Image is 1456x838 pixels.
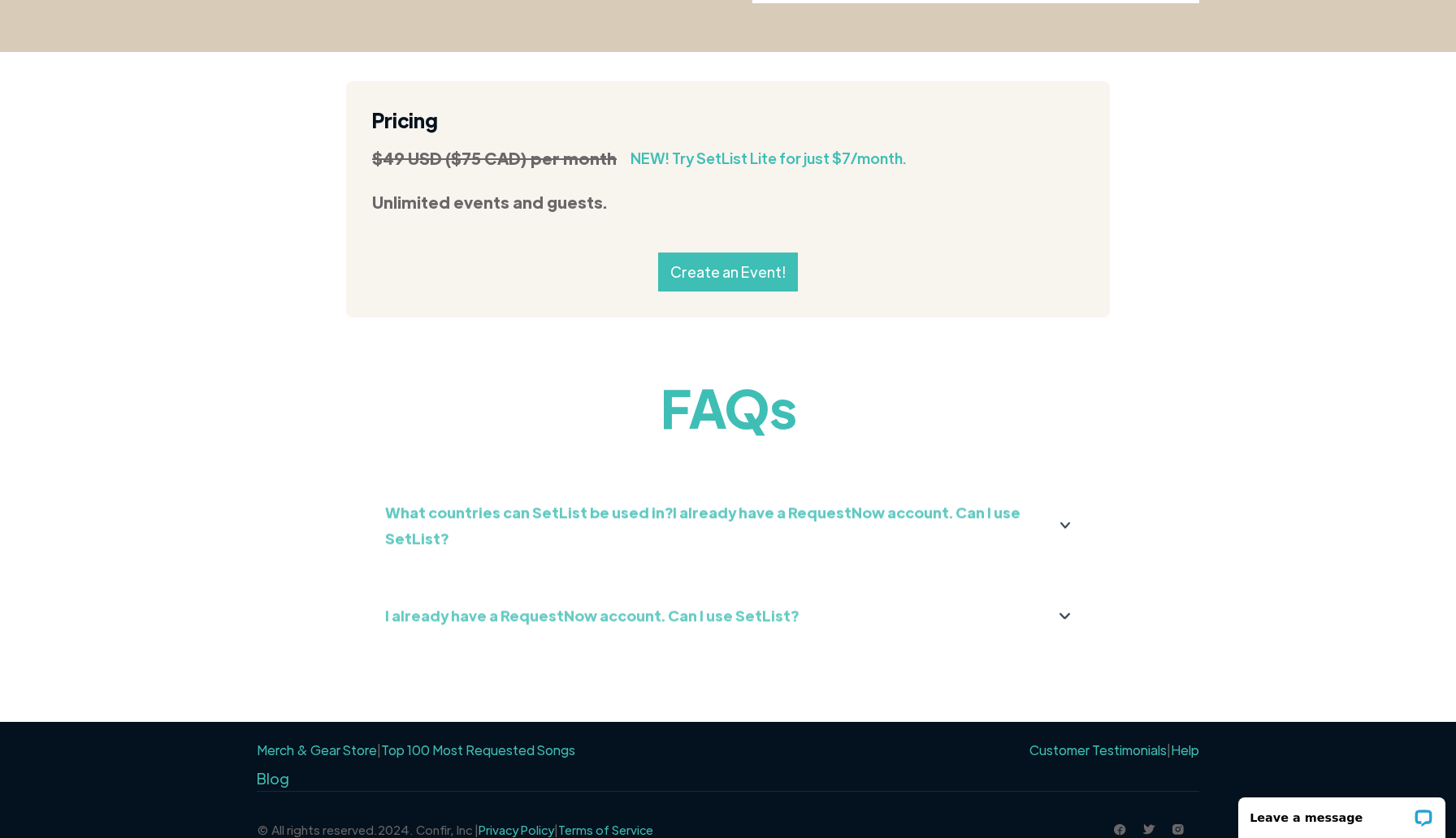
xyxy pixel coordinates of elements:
a: Create an Event! [658,253,798,292]
h1: FAQs [346,374,1110,439]
div: NEW! Try SetList Lite for just $7/month. [630,146,907,171]
div: | [257,738,575,762]
strong: $49 USD ($75 CAD) per month [372,148,617,168]
iframe: LiveChat chat widget [1228,787,1456,838]
img: dropdown icon [1060,522,1070,528]
a: Merch & Gear Store [257,741,377,758]
strong: Unlimited events and guests. [372,192,607,212]
strong: Pricing [372,107,438,132]
a: Blog [257,769,289,788]
a: Terms of Service [558,822,653,837]
a: Privacy Policy [479,822,554,837]
a: Top 100 Most Requested Songs [381,741,575,758]
a: Help [1171,741,1199,758]
div: | [1025,738,1199,762]
img: down arrow [1059,613,1070,619]
a: Customer Testimonials [1029,741,1167,758]
strong: What countries can SetList be used in?I already have a RequestNow account. Can I use SetList? [385,503,1020,547]
strong: I already have a RequestNow account. Can I use SetList? [385,607,799,625]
